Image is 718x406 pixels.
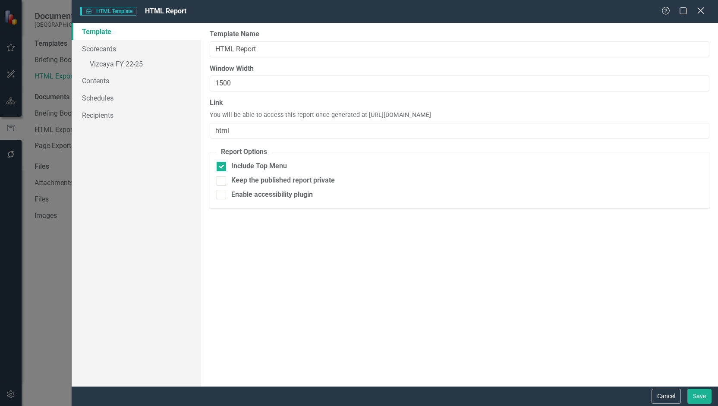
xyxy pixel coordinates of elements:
[72,40,201,57] a: Scorecards
[231,190,313,200] div: Enable accessibility plugin
[72,57,201,72] a: Vizcaya FY 22-25
[231,161,287,171] div: Include Top Menu
[210,98,709,108] label: Link
[210,29,709,39] label: Template Name
[145,7,186,15] span: HTML Report
[217,147,271,157] legend: Report Options
[72,23,201,40] a: Template
[652,389,681,404] button: Cancel
[210,64,709,74] label: Window Width
[210,111,431,120] span: You will be able to access this report once generated at [URL][DOMAIN_NAME]
[80,7,136,16] span: HTML Template
[687,389,712,404] button: Save
[72,89,201,107] a: Schedules
[72,72,201,89] a: Contents
[72,107,201,124] a: Recipients
[231,176,335,186] div: Keep the published report private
